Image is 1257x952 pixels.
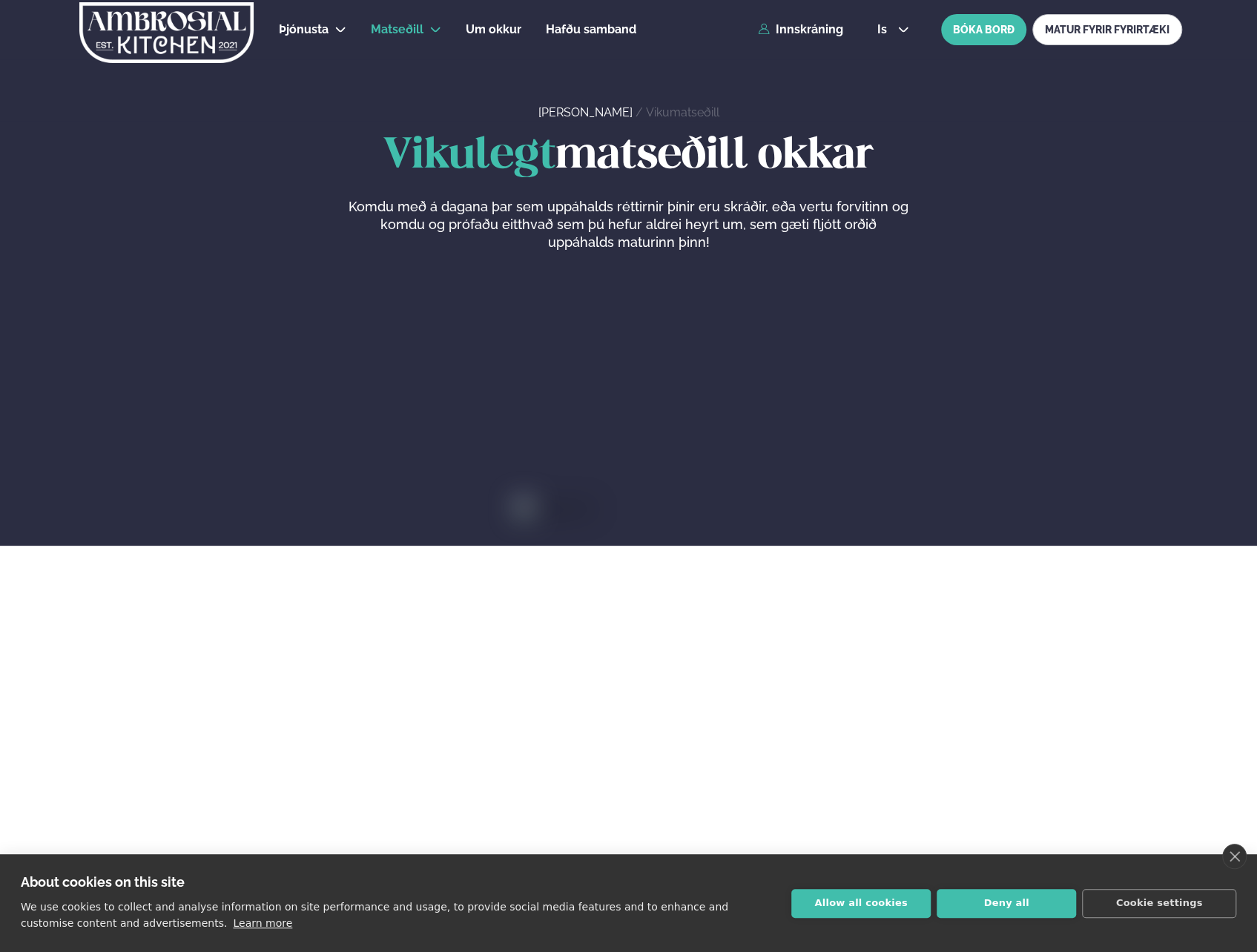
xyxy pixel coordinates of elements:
span: Matseðill [371,22,423,36]
span: / [635,105,645,119]
a: Matseðill [371,21,423,39]
button: Deny all [937,889,1076,918]
a: Um okkur [466,21,521,39]
img: logo [78,2,255,63]
a: Hafðu samband [546,21,636,39]
button: Allow all cookies [791,889,931,918]
a: Vikumatseðill [645,105,719,119]
h1: matseðill okkar [75,133,1182,180]
a: Þjónusta [279,21,329,39]
p: Komdu með á dagana þar sem uppáhalds réttirnir þínir eru skráðir, eða vertu forvitinn og komdu og... [348,198,908,251]
strong: About cookies on this site [21,874,185,890]
p: We use cookies to collect and analyse information on site performance and usage, to provide socia... [21,901,728,929]
a: MATUR FYRIR FYRIRTÆKI [1032,14,1182,45]
span: is [877,24,891,36]
a: [PERSON_NAME] [538,105,632,119]
button: Cookie settings [1082,889,1236,918]
a: Learn more [233,917,292,929]
span: Þjónusta [279,22,329,36]
a: close [1222,844,1247,869]
button: BÓKA BORÐ [941,14,1026,45]
span: Hafðu samband [546,22,636,36]
button: is [865,24,921,36]
span: Vikulegt [383,136,555,176]
span: Um okkur [466,22,521,36]
a: Innskráning [758,23,843,36]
